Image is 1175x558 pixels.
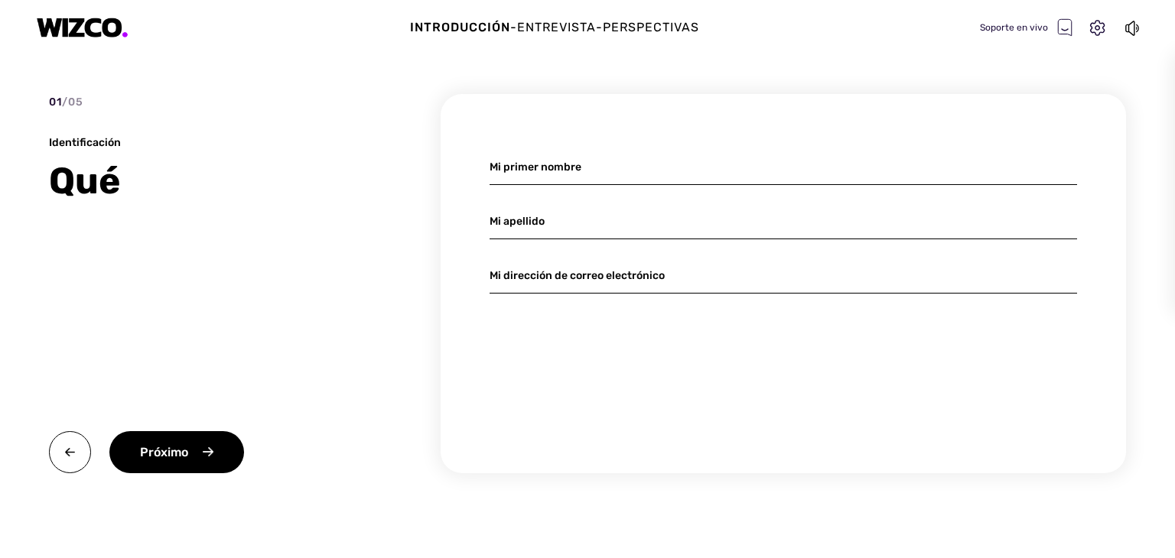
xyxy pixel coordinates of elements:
[62,96,68,109] font: /
[410,20,510,34] font: Introducción
[510,20,517,34] font: -
[517,20,596,34] font: Entrevista
[980,22,1048,33] font: Soporte en vivo
[68,96,83,109] font: 05
[49,136,121,149] font: Identificación
[37,18,129,38] img: logo
[49,431,91,473] img: atrás
[140,445,188,459] font: Próximo
[596,20,603,34] font: -
[49,159,121,203] font: Qué
[49,96,62,109] font: 01
[603,20,699,34] font: Perspectivas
